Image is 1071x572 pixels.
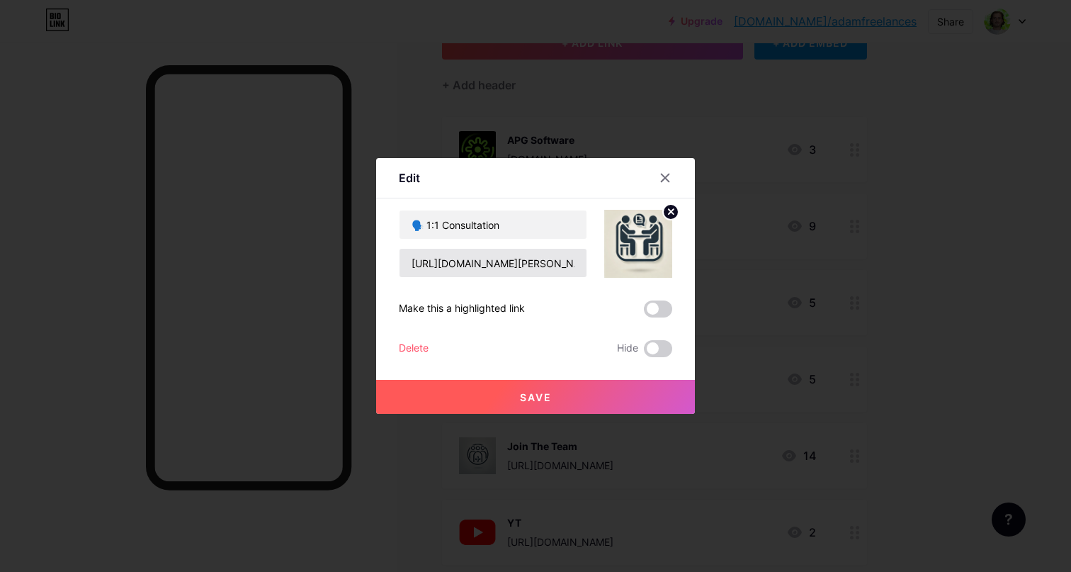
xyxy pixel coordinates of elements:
[399,211,586,239] input: Title
[376,380,695,414] button: Save
[520,391,552,403] span: Save
[399,169,420,186] div: Edit
[399,249,586,277] input: URL
[399,301,525,318] div: Make this a highlighted link
[617,340,638,357] span: Hide
[604,210,672,278] img: link_thumbnail
[399,340,429,357] div: Delete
